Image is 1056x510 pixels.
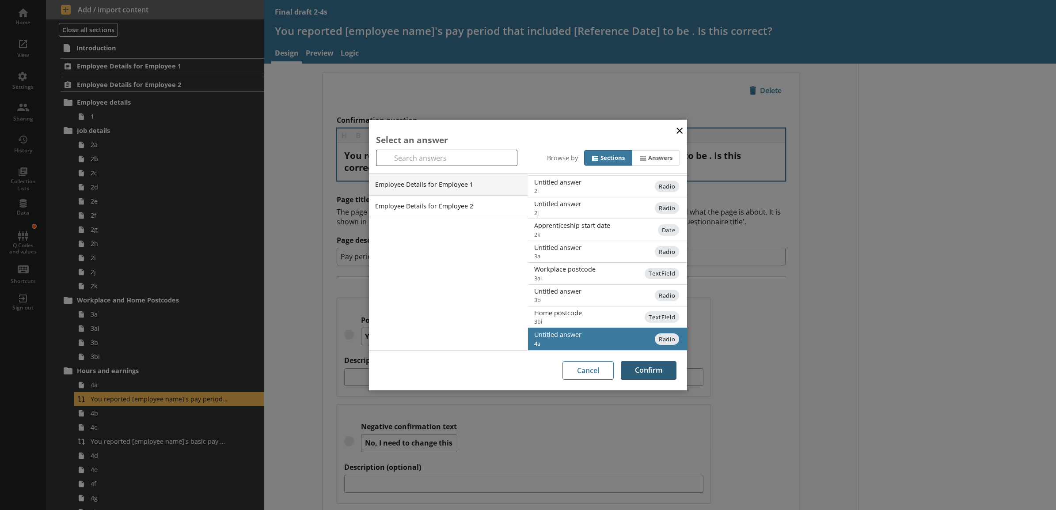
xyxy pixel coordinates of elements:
[600,154,625,162] div: Sections
[562,361,614,380] button: Cancel
[648,154,672,162] div: Answers
[534,252,695,260] span: 3a
[534,230,695,238] span: 2k
[655,246,679,257] span: Radio
[534,317,695,325] span: 3bi
[534,200,712,208] div: Untitled answer
[658,224,680,236] span: Date
[534,265,712,273] div: Workplace postcode
[673,120,686,140] button: Close
[621,361,676,380] button: Confirm
[655,202,679,214] span: Radio
[369,195,528,217] li: Employee Details for Employee 2
[655,333,679,345] span: Radio
[655,290,679,301] span: Radio
[534,221,712,230] div: Apprenticeship start date
[534,309,712,317] div: Home postcode
[534,178,712,186] div: Untitled answer
[645,268,679,280] span: TextField
[534,243,712,252] div: Untitled answer
[534,287,712,295] div: Untitled answer
[547,154,578,162] div: Browse by
[534,209,695,217] span: 2j
[534,296,695,304] span: 3b
[534,340,695,348] span: 4a
[655,181,679,192] span: Radio
[645,311,679,323] span: TextField
[534,187,695,195] span: 2i
[376,134,680,146] div: Select an answer
[369,173,528,195] li: Employee Details for Employee 1
[534,330,712,339] div: Untitled answer
[534,274,695,282] span: 3ai
[376,150,517,166] input: Search answers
